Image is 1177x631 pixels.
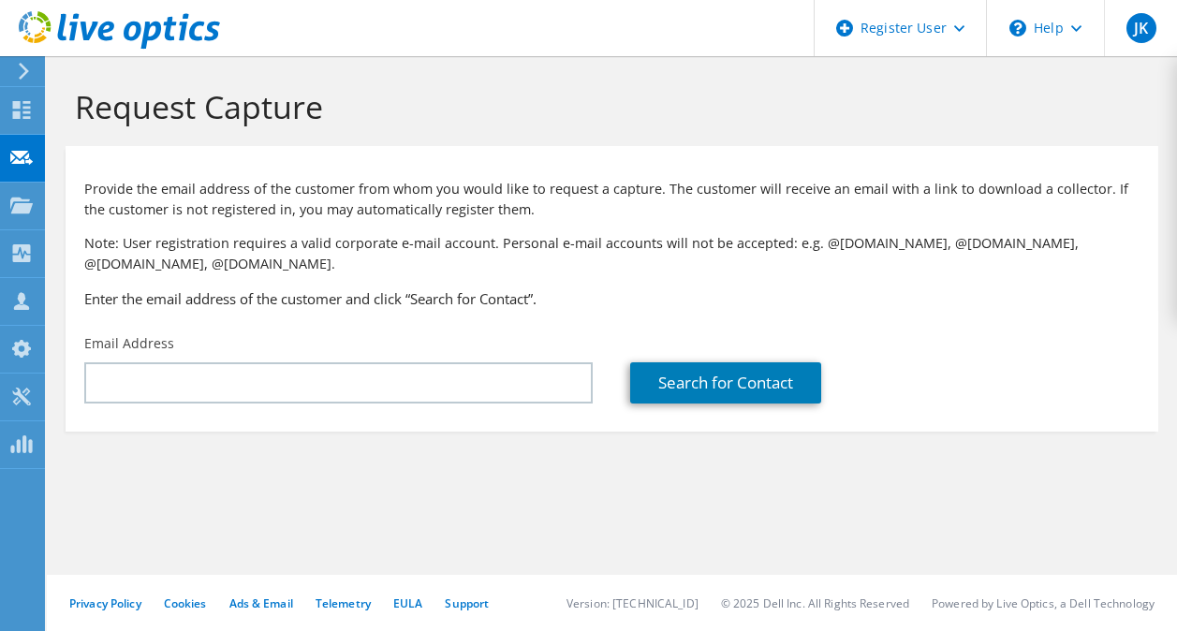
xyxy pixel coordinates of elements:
[721,595,909,611] li: © 2025 Dell Inc. All Rights Reserved
[229,595,293,611] a: Ads & Email
[164,595,207,611] a: Cookies
[1009,20,1026,37] svg: \n
[932,595,1155,611] li: Powered by Live Optics, a Dell Technology
[316,595,371,611] a: Telemetry
[566,595,699,611] li: Version: [TECHNICAL_ID]
[84,334,174,353] label: Email Address
[84,288,1140,309] h3: Enter the email address of the customer and click “Search for Contact”.
[69,595,141,611] a: Privacy Policy
[84,233,1140,274] p: Note: User registration requires a valid corporate e-mail account. Personal e-mail accounts will ...
[630,362,821,404] a: Search for Contact
[393,595,422,611] a: EULA
[84,179,1140,220] p: Provide the email address of the customer from whom you would like to request a capture. The cust...
[445,595,489,611] a: Support
[1126,13,1156,43] span: JK
[75,87,1140,126] h1: Request Capture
